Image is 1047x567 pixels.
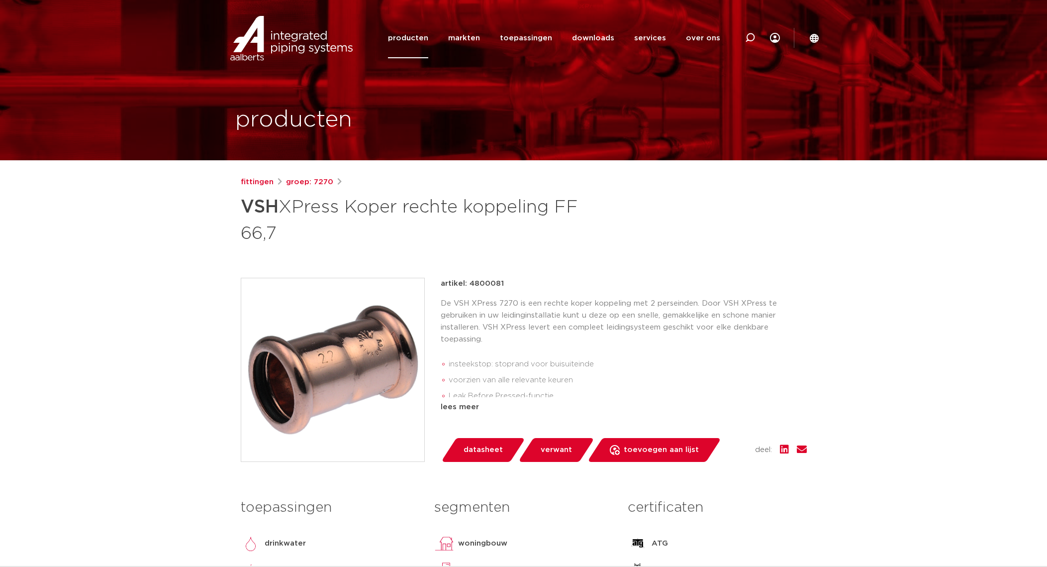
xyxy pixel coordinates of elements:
[265,538,306,550] p: drinkwater
[241,498,419,518] h3: toepassingen
[634,18,666,58] a: services
[241,198,279,216] strong: VSH
[441,438,525,462] a: datasheet
[286,176,333,188] a: groep: 7270
[770,18,780,58] div: my IPS
[572,18,614,58] a: downloads
[235,104,352,136] h1: producten
[241,192,614,246] h1: XPress Koper rechte koppeling FF 66,7
[241,534,261,554] img: drinkwater
[464,442,503,458] span: datasheet
[434,534,454,554] img: woningbouw
[448,18,480,58] a: markten
[458,538,507,550] p: woningbouw
[628,534,648,554] img: ATG
[686,18,720,58] a: over ons
[241,278,424,461] img: Product Image for VSH XPress Koper rechte koppeling FF 66,7
[434,498,613,518] h3: segmenten
[441,298,807,345] p: De VSH XPress 7270 is een rechte koper koppeling met 2 perseinden. Door VSH XPress te gebruiken i...
[388,18,428,58] a: producten
[628,498,806,518] h3: certificaten
[518,438,594,462] a: verwant
[624,442,699,458] span: toevoegen aan lijst
[652,538,668,550] p: ATG
[449,356,807,372] li: insteekstop: stoprand voor buisuiteinde
[241,176,274,188] a: fittingen
[441,278,504,290] p: artikel: 4800081
[441,401,807,413] div: lees meer
[388,18,720,58] nav: Menu
[755,444,772,456] span: deel:
[449,388,807,404] li: Leak Before Pressed-functie
[449,372,807,388] li: voorzien van alle relevante keuren
[541,442,572,458] span: verwant
[500,18,552,58] a: toepassingen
